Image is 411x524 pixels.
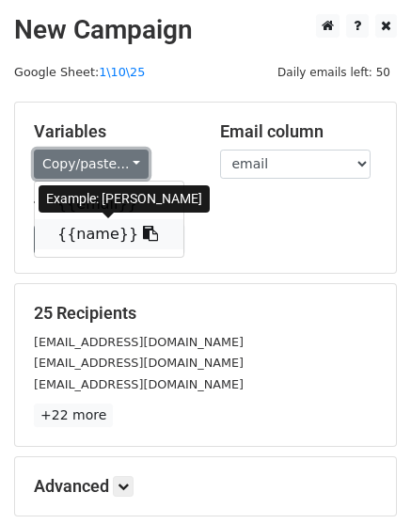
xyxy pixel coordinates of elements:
a: +22 more [34,404,113,427]
h5: 25 Recipients [34,303,377,324]
small: [EMAIL_ADDRESS][DOMAIN_NAME] [34,356,244,370]
a: {{email}} [35,189,183,219]
small: Google Sheet: [14,65,145,79]
h5: Variables [34,121,192,142]
span: Daily emails left: 50 [271,62,397,83]
a: 1\10\25 [99,65,145,79]
small: [EMAIL_ADDRESS][DOMAIN_NAME] [34,335,244,349]
a: Copy/paste... [34,150,149,179]
iframe: Chat Widget [317,434,411,524]
h5: Advanced [34,476,377,497]
div: Example: [PERSON_NAME] [39,185,210,213]
h2: New Campaign [14,14,397,46]
a: {{name}} [35,219,183,249]
small: [EMAIL_ADDRESS][DOMAIN_NAME] [34,377,244,391]
h5: Email column [220,121,378,142]
a: Daily emails left: 50 [271,65,397,79]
